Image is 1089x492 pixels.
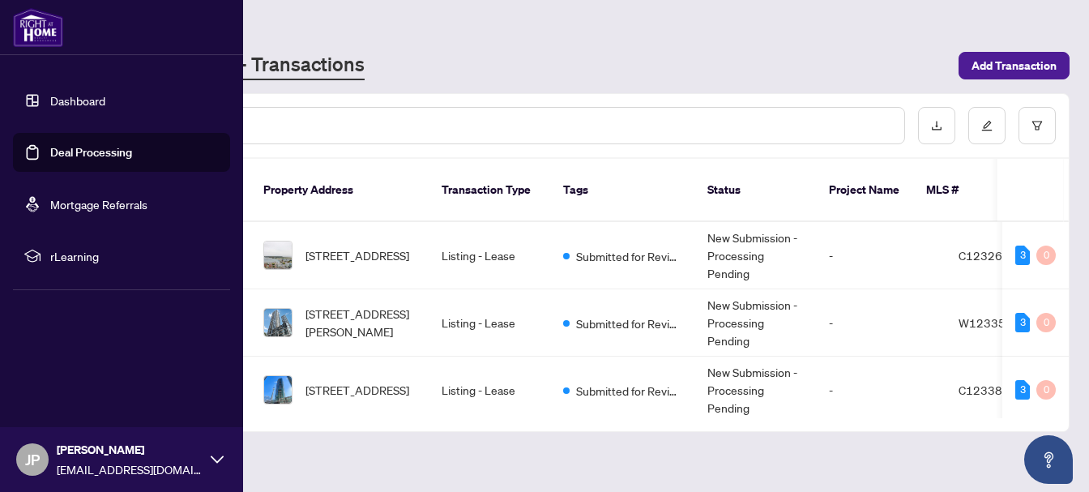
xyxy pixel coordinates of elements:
div: 3 [1015,246,1030,265]
img: thumbnail-img [264,376,292,404]
td: - [816,357,946,424]
span: W12335138 [959,315,1027,330]
span: [STREET_ADDRESS][PERSON_NAME] [305,305,416,340]
button: download [918,107,955,144]
span: Submitted for Review [576,382,681,400]
span: [STREET_ADDRESS] [305,381,409,399]
img: logo [13,8,63,47]
a: Deal Processing [50,145,132,160]
th: MLS # [913,159,1010,222]
td: Listing - Lease [429,289,550,357]
span: C12338304 [959,383,1024,397]
td: Listing - Lease [429,357,550,424]
button: Open asap [1024,435,1073,484]
div: 0 [1036,246,1056,265]
div: 3 [1015,313,1030,332]
button: edit [968,107,1006,144]
td: New Submission - Processing Pending [694,357,816,424]
td: - [816,289,946,357]
a: Mortgage Referrals [50,197,147,212]
span: download [931,120,942,131]
span: [PERSON_NAME] [57,441,203,459]
th: Property Address [250,159,429,222]
a: Dashboard [50,93,105,108]
td: New Submission - Processing Pending [694,222,816,289]
span: [STREET_ADDRESS] [305,246,409,264]
span: Submitted for Review [576,314,681,332]
td: New Submission - Processing Pending [694,289,816,357]
td: - [816,222,946,289]
span: rLearning [50,247,219,265]
div: 3 [1015,380,1030,400]
span: C12326262 [959,248,1024,263]
span: edit [981,120,993,131]
button: Add Transaction [959,52,1070,79]
th: Project Name [816,159,913,222]
th: Transaction Type [429,159,550,222]
span: filter [1031,120,1043,131]
div: 0 [1036,380,1056,400]
th: Tags [550,159,694,222]
button: filter [1019,107,1056,144]
span: Add Transaction [972,53,1057,79]
td: Listing - Lease [429,222,550,289]
span: Submitted for Review [576,247,681,265]
div: 0 [1036,313,1056,332]
span: [EMAIL_ADDRESS][DOMAIN_NAME] [57,460,203,478]
span: JP [25,448,40,471]
img: thumbnail-img [264,309,292,336]
th: Status [694,159,816,222]
img: thumbnail-img [264,242,292,269]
